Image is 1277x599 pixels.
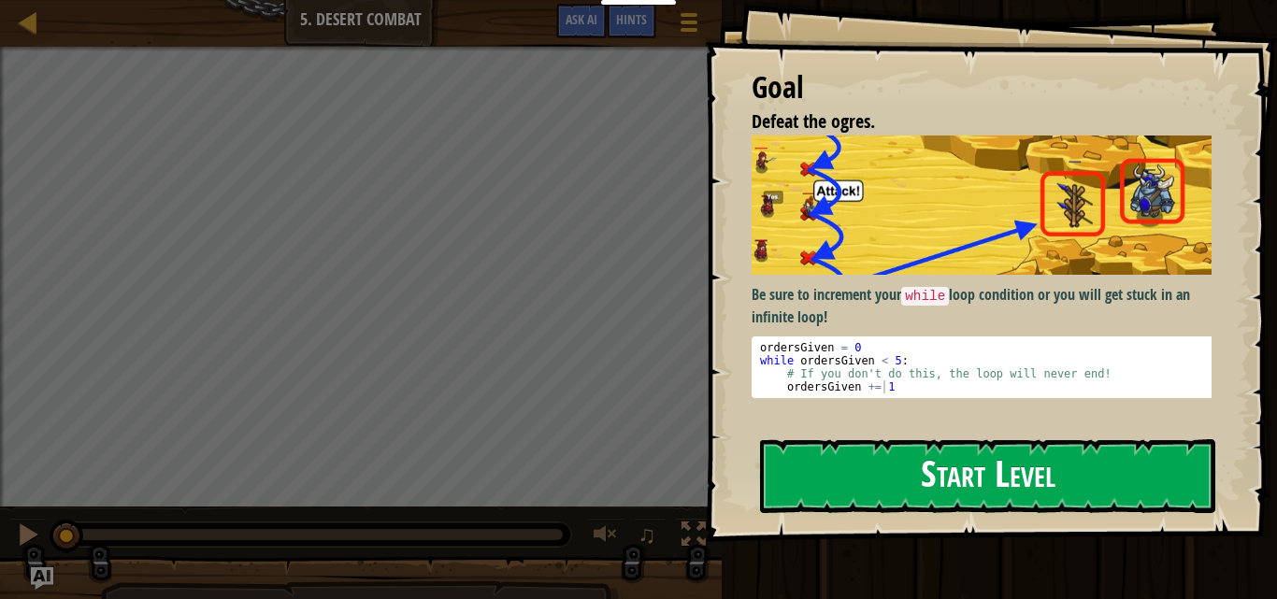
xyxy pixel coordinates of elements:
span: Hints [616,10,647,28]
button: Adjust volume [587,518,624,556]
span: Ask AI [566,10,597,28]
span: Defeat the ogres. [752,108,875,134]
span: ♫ [638,521,656,549]
button: Ask AI [31,567,53,590]
button: ♫ [634,518,666,556]
p: Be sure to increment your loop condition or you will get stuck in an infinite loop! [752,284,1226,327]
button: Ctrl + P: Pause [9,518,47,556]
div: Goal [752,66,1212,109]
button: Toggle fullscreen [675,518,712,556]
button: Start Level [760,439,1215,513]
button: Ask AI [556,4,607,38]
li: Defeat the ogres. [728,108,1207,135]
img: Desert combat [752,135,1226,275]
code: while [901,287,949,306]
button: Show game menu [666,4,712,48]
